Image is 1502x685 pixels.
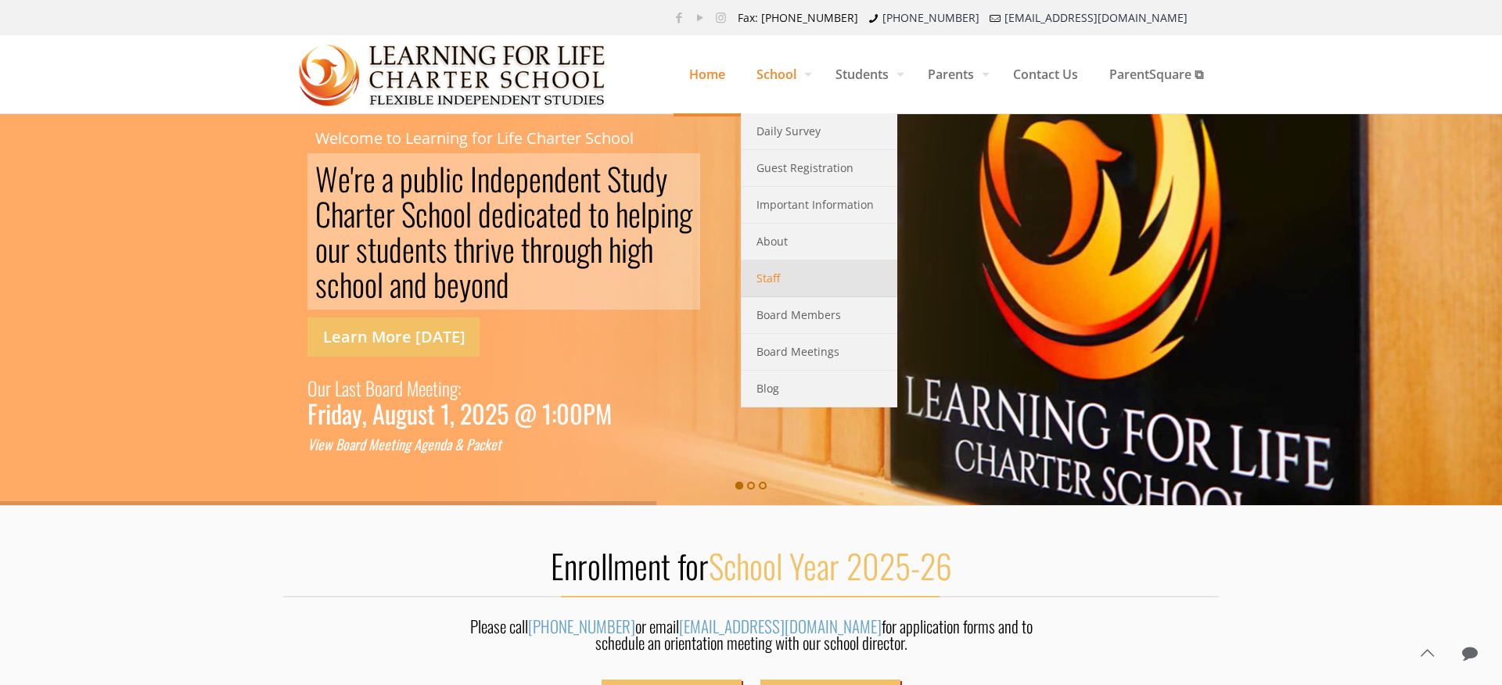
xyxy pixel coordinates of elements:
[523,196,536,231] div: c
[315,267,327,302] div: s
[359,435,365,454] div: d
[517,196,523,231] div: i
[426,161,439,196] div: b
[365,267,377,302] div: o
[542,403,552,423] div: 1
[414,435,421,454] div: A
[485,403,497,423] div: 2
[362,403,367,423] div: ,
[365,196,373,231] div: t
[1094,51,1219,98] span: ParentSquare ⧉
[433,372,438,403] div: t
[564,231,577,267] div: u
[390,372,395,403] div: r
[570,403,583,423] div: 0
[325,372,331,403] div: r
[460,403,472,423] div: 2
[402,231,415,267] div: e
[401,196,415,231] div: S
[436,231,447,267] div: s
[383,372,390,403] div: a
[365,372,375,403] div: B
[318,435,324,454] div: e
[470,161,477,196] div: I
[656,161,667,196] div: y
[1004,10,1188,25] a: [EMAIL_ADDRESS][DOMAIN_NAME]
[709,541,952,590] span: School Year 2025-26
[356,372,361,403] div: t
[427,435,433,454] div: e
[641,231,653,267] div: h
[577,231,590,267] div: g
[756,268,780,289] span: Staff
[756,195,874,215] span: Important Information
[428,196,440,231] div: h
[820,51,912,98] span: Students
[349,372,356,403] div: s
[592,161,601,196] div: t
[647,196,660,231] div: p
[514,403,537,423] div: @
[352,403,362,423] div: y
[340,231,350,267] div: r
[426,372,433,403] div: e
[407,372,419,403] div: M
[363,161,375,196] div: e
[670,9,687,25] a: Facebook icon
[484,435,490,454] div: k
[548,196,556,231] div: t
[692,9,708,25] a: YouTube icon
[396,403,407,423] div: g
[556,196,569,231] div: e
[315,196,331,231] div: C
[866,10,882,25] i: phone
[433,267,447,302] div: b
[451,161,464,196] div: c
[398,435,404,454] div: n
[597,196,609,231] div: o
[1094,35,1219,113] a: ParentSquare ⧉
[453,196,465,231] div: o
[349,435,354,454] div: a
[368,231,376,267] div: t
[318,403,325,423] div: r
[350,161,354,196] div: '
[413,161,426,196] div: u
[475,231,484,267] div: r
[516,161,529,196] div: p
[552,231,564,267] div: o
[450,403,455,423] div: ,
[912,35,997,113] a: Parents
[496,267,509,302] div: d
[415,196,428,231] div: c
[459,267,471,302] div: y
[401,267,414,302] div: n
[1410,637,1443,669] a: Back to top icon
[466,435,473,454] div: P
[318,372,325,403] div: u
[343,196,355,231] div: a
[343,435,349,454] div: o
[674,51,741,98] span: Home
[590,231,602,267] div: h
[354,435,359,454] div: r
[389,231,402,267] div: d
[299,35,606,113] a: Learning for Life Charter School
[912,51,997,98] span: Parents
[283,545,1219,586] h2: Enrollment for
[445,161,451,196] div: i
[314,435,318,454] div: i
[440,403,450,423] div: 1
[315,130,634,147] rs-layer: Welcome to Learning for Life Charter School
[741,297,897,334] a: Board Members
[356,231,368,267] div: s
[741,150,897,187] a: Guest Registration
[667,196,679,231] div: n
[679,196,692,231] div: g
[299,36,606,114] img: Home
[442,372,450,403] div: n
[376,231,389,267] div: u
[440,435,446,454] div: d
[384,435,390,454] div: e
[541,161,554,196] div: n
